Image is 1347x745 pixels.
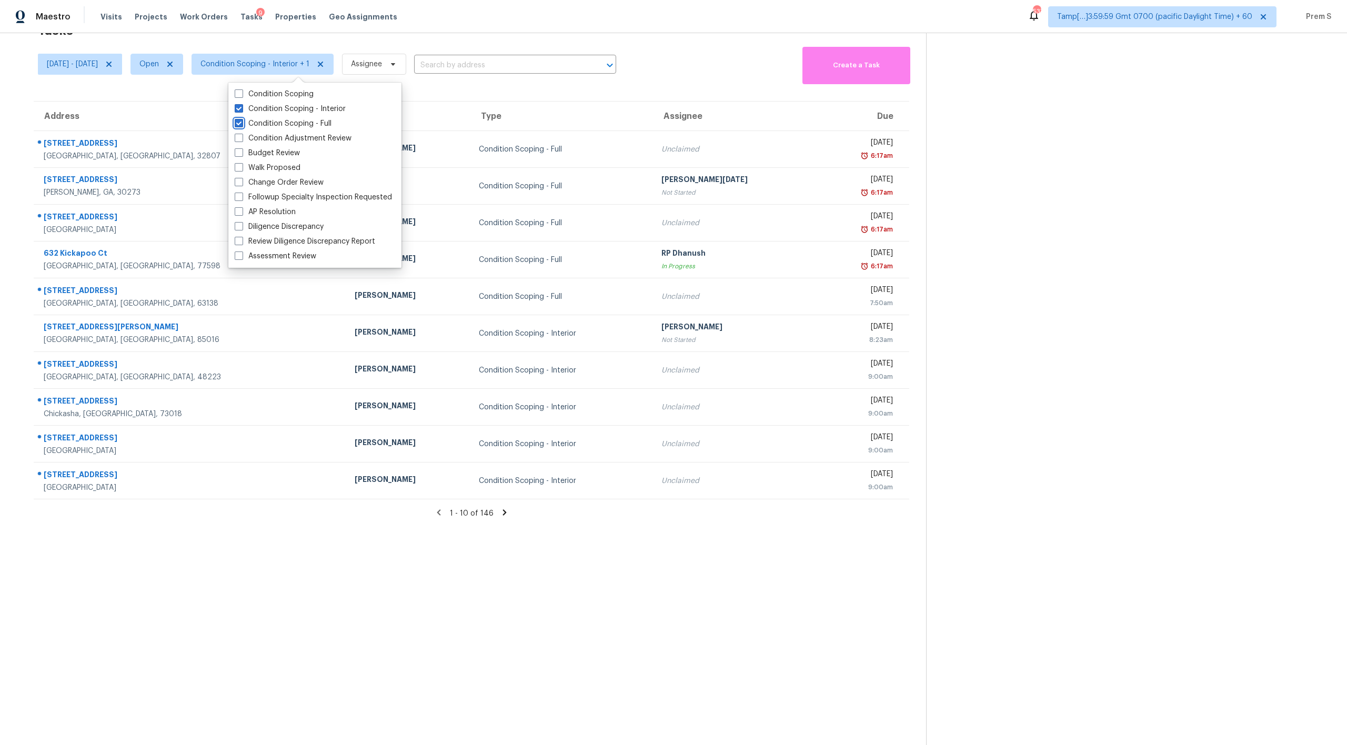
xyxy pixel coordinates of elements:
[661,187,809,198] div: Not Started
[329,12,397,22] span: Geo Assignments
[44,248,338,261] div: 632 Kickapoo Ct
[44,469,338,482] div: [STREET_ADDRESS]
[355,400,462,414] div: [PERSON_NAME]
[826,432,893,445] div: [DATE]
[661,291,809,302] div: Unclaimed
[479,291,645,302] div: Condition Scoping - Full
[235,148,300,158] label: Budget Review
[826,298,893,308] div: 7:50am
[470,102,653,131] th: Type
[235,118,331,129] label: Condition Scoping - Full
[826,358,893,371] div: [DATE]
[479,255,645,265] div: Condition Scoping - Full
[826,335,893,345] div: 8:23am
[235,236,375,247] label: Review Diligence Discrepancy Report
[826,408,893,419] div: 9:00am
[450,510,494,517] span: 1 - 10 of 146
[44,212,338,225] div: [STREET_ADDRESS]
[135,12,167,22] span: Projects
[235,222,324,232] label: Diligence Discrepancy
[479,218,645,228] div: Condition Scoping - Full
[661,218,809,228] div: Unclaimed
[826,395,893,408] div: [DATE]
[355,327,462,340] div: [PERSON_NAME]
[653,102,818,131] th: Assignee
[235,163,300,173] label: Walk Proposed
[661,261,809,271] div: In Progress
[661,335,809,345] div: Not Started
[826,371,893,382] div: 9:00am
[355,364,462,377] div: [PERSON_NAME]
[826,445,893,456] div: 9:00am
[139,59,159,69] span: Open
[661,365,809,376] div: Unclaimed
[100,12,122,22] span: Visits
[479,181,645,192] div: Condition Scoping - Full
[869,150,893,161] div: 6:17am
[826,248,893,261] div: [DATE]
[355,290,462,303] div: [PERSON_NAME]
[869,261,893,271] div: 6:17am
[44,359,338,372] div: [STREET_ADDRESS]
[44,225,338,235] div: [GEOGRAPHIC_DATA]
[44,446,338,456] div: [GEOGRAPHIC_DATA]
[479,439,645,449] div: Condition Scoping - Interior
[826,137,893,150] div: [DATE]
[235,89,314,99] label: Condition Scoping
[200,59,309,69] span: Condition Scoping - Interior + 1
[802,47,910,84] button: Create a Task
[661,476,809,486] div: Unclaimed
[818,102,909,131] th: Due
[808,59,905,72] span: Create a Task
[235,177,324,188] label: Change Order Review
[860,261,869,271] img: Overdue Alarm Icon
[661,248,809,261] div: RP Dhanush
[414,57,587,74] input: Search by address
[355,474,462,487] div: [PERSON_NAME]
[661,402,809,412] div: Unclaimed
[44,321,338,335] div: [STREET_ADDRESS][PERSON_NAME]
[256,8,265,18] div: 9
[860,150,869,161] img: Overdue Alarm Icon
[355,216,462,229] div: [PERSON_NAME]
[240,13,263,21] span: Tasks
[479,328,645,339] div: Condition Scoping - Interior
[869,187,893,198] div: 6:17am
[826,469,893,482] div: [DATE]
[44,372,338,382] div: [GEOGRAPHIC_DATA], [GEOGRAPHIC_DATA], 48223
[47,59,98,69] span: [DATE] - [DATE]
[355,143,462,156] div: [PERSON_NAME]
[479,144,645,155] div: Condition Scoping - Full
[275,12,316,22] span: Properties
[44,285,338,298] div: [STREET_ADDRESS]
[44,298,338,309] div: [GEOGRAPHIC_DATA], [GEOGRAPHIC_DATA], 63138
[1033,6,1040,17] div: 537
[235,133,351,144] label: Condition Adjustment Review
[235,192,392,203] label: Followup Specialty Inspection Requested
[479,402,645,412] div: Condition Scoping - Interior
[661,174,809,187] div: [PERSON_NAME][DATE]
[44,335,338,345] div: [GEOGRAPHIC_DATA], [GEOGRAPHIC_DATA], 85016
[1057,12,1252,22] span: Tamp[…]3:59:59 Gmt 0700 (pacific Daylight Time) + 60
[44,396,338,409] div: [STREET_ADDRESS]
[826,482,893,492] div: 9:00am
[44,409,338,419] div: Chickasha, [GEOGRAPHIC_DATA], 73018
[180,12,228,22] span: Work Orders
[36,12,71,22] span: Maestro
[44,482,338,493] div: [GEOGRAPHIC_DATA]
[44,138,338,151] div: [STREET_ADDRESS]
[235,207,296,217] label: AP Resolution
[235,251,316,261] label: Assessment Review
[351,59,382,69] span: Assignee
[860,187,869,198] img: Overdue Alarm Icon
[869,224,893,235] div: 6:17am
[602,58,617,73] button: Open
[661,144,809,155] div: Unclaimed
[44,187,338,198] div: [PERSON_NAME], GA, 30273
[355,437,462,450] div: [PERSON_NAME]
[479,365,645,376] div: Condition Scoping - Interior
[235,104,346,114] label: Condition Scoping - Interior
[661,439,809,449] div: Unclaimed
[479,476,645,486] div: Condition Scoping - Interior
[826,174,893,187] div: [DATE]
